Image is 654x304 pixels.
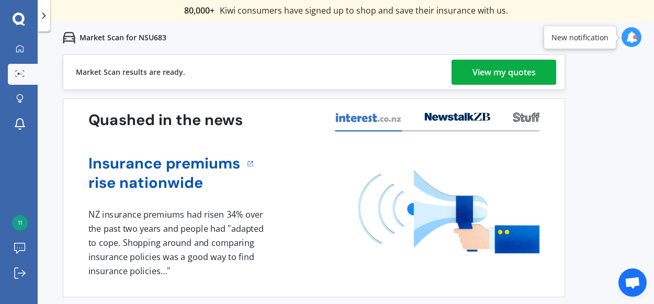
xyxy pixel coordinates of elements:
[88,208,267,278] div: NZ insurance premiums had risen 34% over the past two years and people had "adapted to cope. Shop...
[472,60,536,85] div: View my quotes
[452,60,556,85] a: View my quotes
[76,55,185,89] div: Market Scan results are ready.
[88,110,243,130] h3: Quashed in the news
[12,215,28,231] img: 0378841fc3ad7b274872d73a4734521d
[618,268,647,297] div: Open chat
[88,173,241,193] a: rise nationwide
[63,31,75,44] img: car.f15378c7a67c060ca3f3.svg
[358,170,539,253] img: media image
[80,32,166,43] p: Market Scan for NSU683
[551,32,608,42] div: New notification
[88,154,241,173] a: Insurance premiums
